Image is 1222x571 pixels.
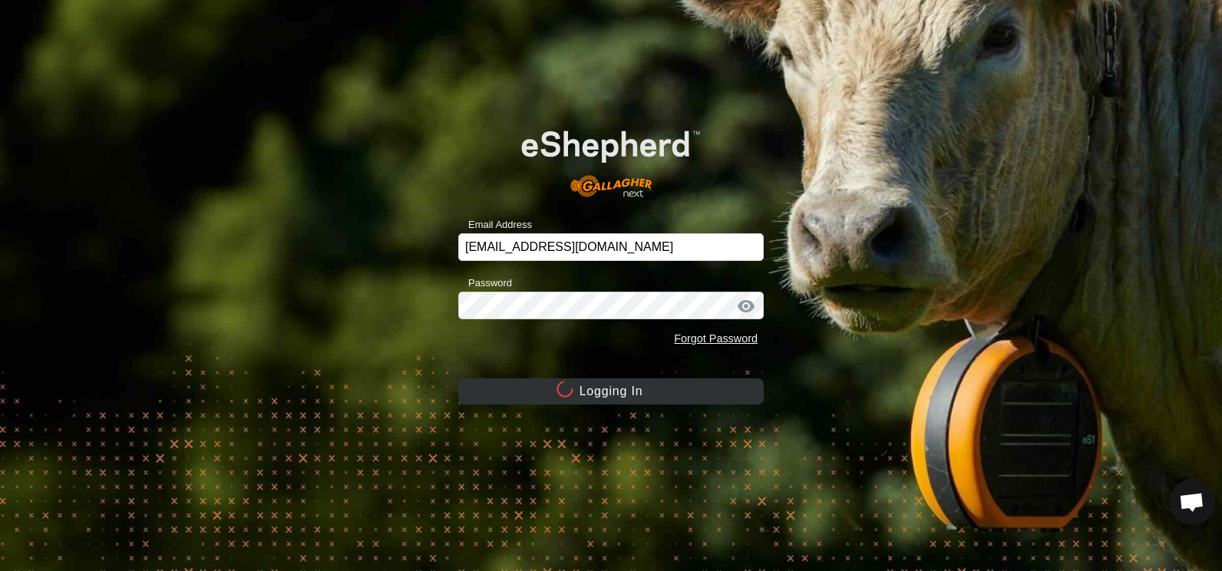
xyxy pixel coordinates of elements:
[458,276,512,291] label: Password
[674,332,758,345] a: Forgot Password
[458,217,532,233] label: Email Address
[489,105,733,210] img: E-shepherd Logo
[458,233,764,261] input: Email Address
[458,378,764,404] button: Logging In
[1169,479,1215,525] div: Open chat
